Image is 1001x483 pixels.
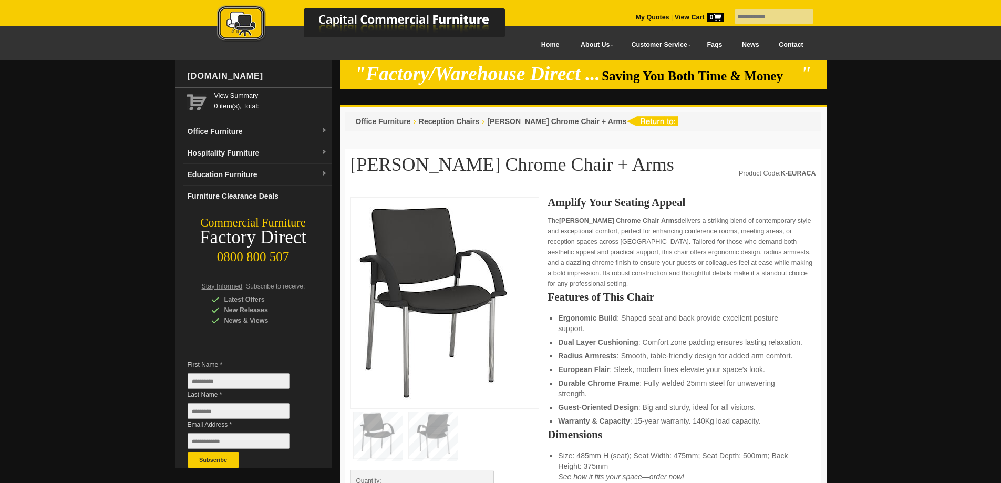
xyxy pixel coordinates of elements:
[321,128,327,134] img: dropdown
[548,197,816,208] h2: Amplify Your Seating Appeal
[482,116,484,127] li: ›
[548,215,816,289] p: The delivers a striking blend of contemporary style and exceptional comfort, perfect for enhancin...
[175,215,332,230] div: Commercial Furniture
[183,186,332,207] a: Furniture Clearance Deals
[558,351,805,361] li: : Smooth, table-friendly design for added arm comfort.
[183,121,332,142] a: Office Furnituredropdown
[356,203,514,400] img: Eura Chrome Chair + Arms
[175,244,332,264] div: 0800 800 507
[188,419,305,430] span: Email Address *
[188,359,305,370] span: First Name *
[558,378,805,399] li: : Fully welded 25mm steel for unwavering strength.
[558,352,617,360] strong: Radius Armrests
[697,33,732,57] a: Faqs
[558,472,684,481] em: See how it fits your space—order now!
[620,33,697,57] a: Customer Service
[321,171,327,177] img: dropdown
[188,5,556,44] img: Capital Commercial Furniture Logo
[558,338,638,346] strong: Dual Layer Cushioning
[211,294,311,305] div: Latest Offers
[602,69,799,83] span: Saving You Both Time & Money
[800,63,811,85] em: "
[769,33,813,57] a: Contact
[626,116,678,126] img: return to
[414,116,416,127] li: ›
[202,283,243,290] span: Stay Informed
[183,60,332,92] div: [DOMAIN_NAME]
[356,117,411,126] a: Office Furniture
[558,364,805,375] li: : Sleek, modern lines elevate your space’s look.
[558,403,638,412] strong: Guest-Oriented Design
[558,314,617,322] strong: Ergonomic Build
[175,230,332,245] div: Factory Direct
[188,452,239,468] button: Subscribe
[487,117,626,126] a: [PERSON_NAME] Chrome Chair + Arms
[558,402,805,413] li: : Big and sturdy, ideal for all visitors.
[558,417,630,425] strong: Warranty & Capacity
[781,170,816,177] strong: K-EURACA
[246,283,305,290] span: Subscribe to receive:
[548,292,816,302] h2: Features of This Chair
[188,433,290,449] input: Email Address *
[548,429,816,440] h2: Dimensions
[211,305,311,315] div: New Releases
[558,337,805,347] li: : Comfort zone padding ensures lasting relaxation.
[419,117,479,126] a: Reception Chairs
[188,389,305,400] span: Last Name *
[211,315,311,326] div: News & Views
[558,365,610,374] strong: European Flair
[188,403,290,419] input: Last Name *
[188,373,290,389] input: First Name *
[558,379,639,387] strong: Durable Chrome Frame
[559,217,678,224] strong: [PERSON_NAME] Chrome Chair Arms
[707,13,724,22] span: 0
[355,63,600,85] em: "Factory/Warehouse Direct ...
[214,90,327,110] span: 0 item(s), Total:
[675,14,724,21] strong: View Cart
[636,14,669,21] a: My Quotes
[739,168,816,179] div: Product Code:
[558,450,805,482] li: Size: 485mm H (seat); Seat Width: 475mm; Seat Depth: 500mm; Back Height: 375mm
[183,164,332,186] a: Education Furnituredropdown
[558,313,805,334] li: : Shaped seat and back provide excellent posture support.
[569,33,620,57] a: About Us
[673,14,724,21] a: View Cart0
[188,5,556,47] a: Capital Commercial Furniture Logo
[732,33,769,57] a: News
[183,142,332,164] a: Hospitality Furnituredropdown
[350,155,816,181] h1: [PERSON_NAME] Chrome Chair + Arms
[321,149,327,156] img: dropdown
[214,90,327,101] a: View Summary
[558,416,805,426] li: : 15-year warranty. 140Kg load capacity.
